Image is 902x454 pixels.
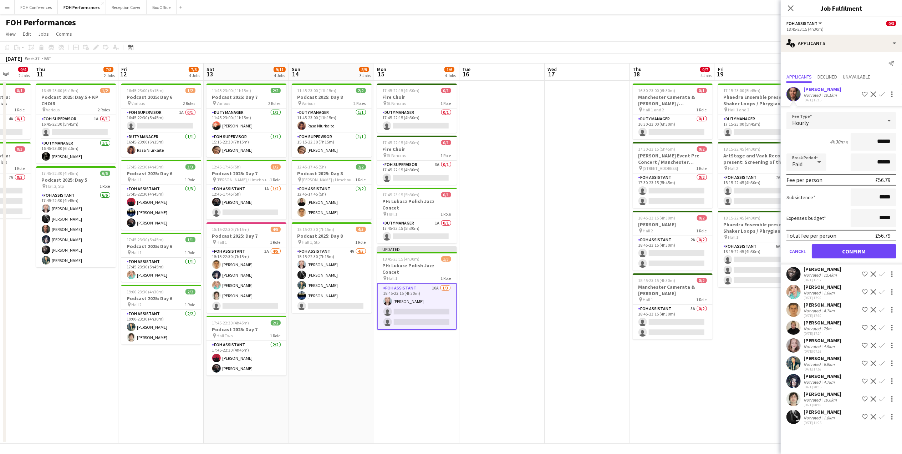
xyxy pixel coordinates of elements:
[121,94,201,100] h3: Podcast 2025: Day 6
[38,31,49,37] span: Jobs
[270,333,281,338] span: 1 Role
[354,101,366,106] span: 2 Roles
[270,239,281,245] span: 1 Role
[387,211,398,217] span: Hall 1
[700,67,710,72] span: 0/7
[441,256,451,262] span: 1/3
[546,70,557,78] span: 17
[121,170,201,177] h3: Podcast 2025: Day 6
[207,247,286,313] app-card-role: FOH Assistant3A4/515:15-22:30 (7h15m)[PERSON_NAME][PERSON_NAME][PERSON_NAME][PERSON_NAME]
[697,278,707,283] span: 0/2
[356,88,366,93] span: 2/2
[377,66,386,72] span: Mon
[297,227,335,232] span: 15:15-22:30 (7h15m)
[376,70,386,78] span: 15
[804,362,822,367] div: Not rated
[291,70,300,78] span: 14
[302,177,356,182] span: [PERSON_NAME] / Limehouse / Wenlock + STP
[822,344,836,349] div: 4.9km
[121,84,201,157] app-job-card: 16:45-23:00 (6h15m)1/2Podcast 2025: Day 6 Various2 RolesFOH Supervisor1A0/116:45-22:30 (5h45m) Du...
[804,92,822,98] div: Not rated
[185,177,195,182] span: 1 Role
[812,244,896,258] button: Confirm
[56,31,72,37] span: Comms
[212,320,249,326] span: 17:45-22:30 (4h45m)
[441,276,451,281] span: 1 Role
[274,67,286,72] span: 9/11
[42,171,79,176] span: 17:45-22:30 (4h45m)
[127,88,164,93] span: 16:45-23:00 (6h15m)
[24,56,41,61] span: Week 37
[387,276,398,281] span: Hall 1
[724,88,761,93] span: 17:15-23:00 (5h45m)
[875,176,891,183] div: £56.79
[383,88,420,93] span: 17:45-22:15 (4h30m)
[217,239,227,245] span: Hall 1
[292,185,372,220] app-card-role: FOH Assistant2/212:45-17:45 (5h)[PERSON_NAME][PERSON_NAME]
[185,250,195,255] span: 1 Role
[786,176,822,183] div: Fee per person
[643,107,664,112] span: Hall 1 and 2
[127,164,164,170] span: 17:45-22:30 (4h45m)
[822,379,836,385] div: 4.7km
[441,101,451,106] span: 1 Role
[121,133,201,157] app-card-role: Duty Manager1/116:45-23:00 (6h15m)Rasa Niurkaite
[100,183,110,189] span: 1 Role
[638,146,676,152] span: 17:30-23:15 (5h45m)
[185,88,195,93] span: 1/2
[121,285,201,344] div: 19:00-23:30 (4h30m)2/2Podcast 2025: Day 6 Hall 21 RoleFOH Assistant2/219:00-23:30 (4h30m)[PERSON_...
[804,272,822,278] div: Not rated
[15,0,58,14] button: FOH Conferences
[697,166,707,171] span: 1 Role
[804,319,841,326] div: [PERSON_NAME]
[724,215,761,221] span: 18:15-22:45 (4h30m)
[633,66,642,72] span: Thu
[292,160,372,220] div: 12:45-17:45 (5h)2/2Podcast 2025: Day 8 [PERSON_NAME] / Limehouse / Wenlock + STP1 RoleFOH Assista...
[212,227,249,232] span: 15:15-22:30 (7h15m)
[359,67,369,72] span: 8/9
[441,140,451,145] span: 0/1
[98,107,110,112] span: 2 Roles
[121,185,201,230] app-card-role: FOH Assistant3/317:45-22:30 (4h45m)[PERSON_NAME][PERSON_NAME][PERSON_NAME]
[718,115,798,139] app-card-role: Duty Manager0/117:15-23:00 (5h45m)
[441,153,451,158] span: 1 Role
[121,295,201,302] h3: Podcast 2025: Day 6
[633,142,713,208] app-job-card: 17:30-23:15 (5h45m)0/2[PERSON_NAME] Event Pre Concert / Manchester Camerata & [PERSON_NAME] [STRE...
[377,84,457,133] div: 17:45-22:15 (4h30m)0/1Fire Choir St Pancras1 RoleDuty Manager0/117:45-22:15 (4h30m)
[804,278,841,282] div: [DATE] 15:37
[724,146,761,152] span: 18:15-22:45 (4h30m)
[377,161,457,185] app-card-role: FOH Supervisor3A0/117:45-22:15 (4h30m)
[292,84,372,157] div: 11:45-23:00 (11h15m)2/2Podcast 2025: Day 8 Various2 RolesDuty Manager1/111:45-23:00 (11h15m)Rasa ...
[817,74,837,79] span: Declined
[46,183,64,189] span: Hall 2, Stp
[822,272,838,278] div: 12.4km
[718,142,798,208] app-job-card: 18:15-22:45 (4h30m)0/2ArtStage and Vaak Records present: Screening of the silent masterpiece Gras...
[804,313,841,318] div: [DATE] 17:10
[804,266,841,272] div: [PERSON_NAME]
[36,191,116,267] app-card-role: FOH Assistant6/617:45-22:30 (4h45m)[PERSON_NAME][PERSON_NAME][PERSON_NAME][PERSON_NAME][PERSON_NA...
[207,94,286,100] h3: Podcast 2025: Day 7
[804,296,841,300] div: [DATE] 17:00
[292,170,372,177] h3: Podcast 2025: Day 8
[217,101,230,106] span: Various
[377,136,457,185] div: 17:45-22:15 (4h30m)0/1Fire Choir St Pancras1 RoleFOH Supervisor3A0/117:45-22:15 (4h30m)
[383,256,420,262] span: 18:45-23:15 (4h30m)
[633,115,713,139] app-card-role: Duty Manager0/116:30-23:00 (6h30m)
[292,222,372,313] app-job-card: 15:15-22:30 (7h15m)4/5Podcast 2025: Day 8 Hall 1, Stp1 RoleFOH Assistant4A4/515:15-22:30 (7h15m)[...
[804,349,841,354] div: [DATE] 07:26
[444,67,454,72] span: 1/6
[183,101,195,106] span: 2 Roles
[822,397,838,403] div: 10.6km
[53,29,75,39] a: Comms
[207,160,286,220] app-job-card: 12:45-17:45 (5h)1/2Podcast 2025: Day 7 [PERSON_NAME] / Limehouse / Wenlock1 RoleFOH Assistant1A1/...
[292,247,372,313] app-card-role: FOH Assistant4A4/515:15-22:30 (7h15m)[PERSON_NAME][PERSON_NAME][PERSON_NAME][PERSON_NAME]
[633,152,713,165] h3: [PERSON_NAME] Event Pre Concert / Manchester Camerata & [PERSON_NAME]
[377,188,457,243] div: 17:45-23:15 (5h30m)0/1PH: Lukasz Polish Jazz Concet Hall 11 RoleDuty Manager1A0/117:45-23:15 (5h30m)
[875,232,891,239] div: £56.79
[461,70,470,78] span: 16
[147,0,177,14] button: Box Office
[804,337,841,344] div: [PERSON_NAME]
